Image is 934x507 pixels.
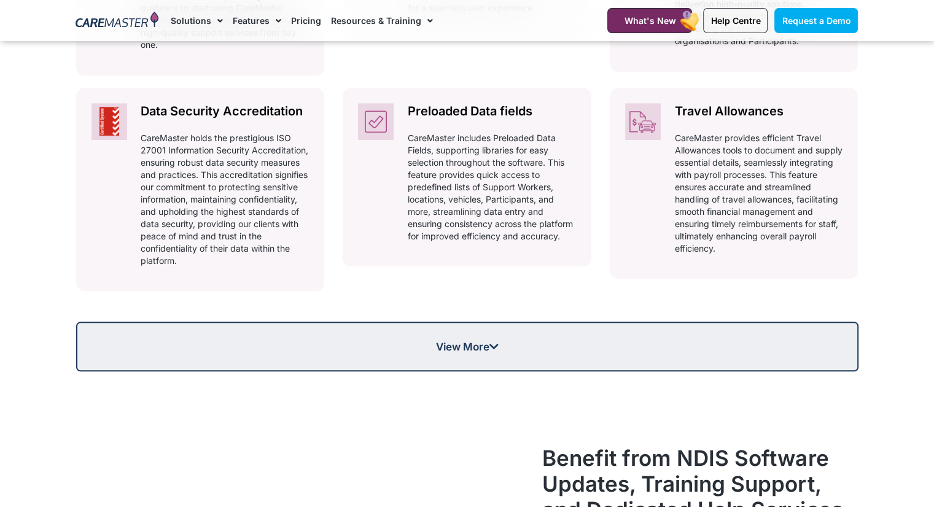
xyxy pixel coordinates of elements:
p: CareMaster includes Preloaded Data Fields, supporting libraries for easy selection throughout the... [408,132,576,242]
a: Help Centre [703,8,768,33]
span: Request a Demo [782,15,850,26]
span: What's New [624,15,675,26]
img: CareMaster NDIS CRM’s Data Security Accreditation: Administrator, Support Worker, Participant – I... [91,103,127,140]
p: CareMaster provides efficient Travel Allowances tools to document and supply essential details, s... [675,132,843,255]
img: CareMaster NDIS CRM manages travel allowances, tracks, reimburses for support workers, maintain t... [625,103,661,140]
h2: Travel Allowances [675,103,843,120]
p: CareMaster holds the prestigious ISO 27001 Information Security Accreditation, ensuring robust da... [141,132,309,267]
a: What's New [607,8,692,33]
span: View More [436,341,499,352]
span: Help Centre [710,15,760,26]
h2: Preloaded Data fields [408,103,576,120]
img: CareMaster NDIS software streamlines data entry with preloaded fields, enhancing the user experie... [358,103,394,140]
a: View More [76,322,858,371]
img: CareMaster Logo [76,12,158,30]
h2: Data Security Accreditation [141,103,309,120]
a: Request a Demo [774,8,858,33]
